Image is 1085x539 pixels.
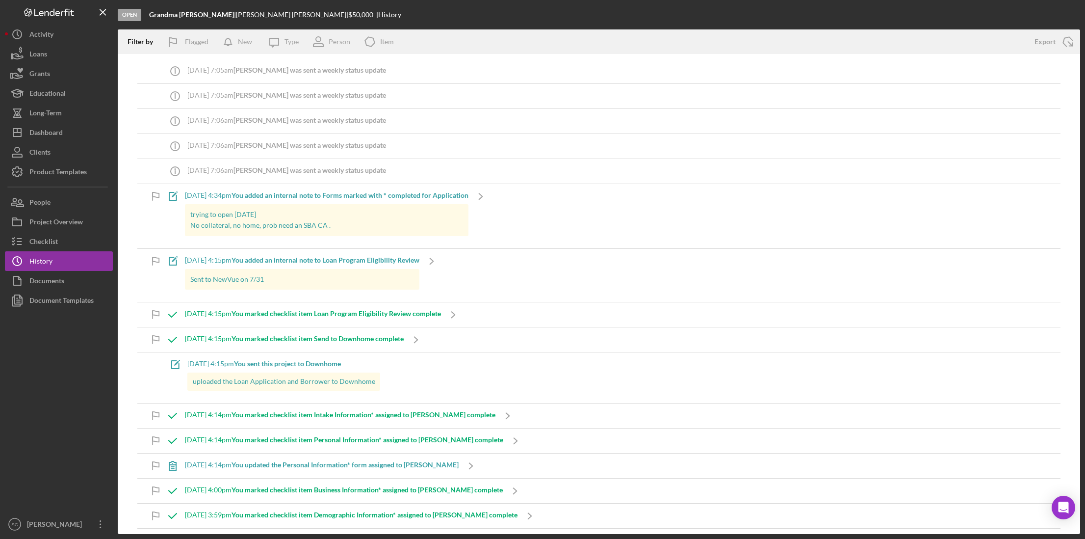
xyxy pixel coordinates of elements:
[185,256,419,264] div: [DATE] 4:15pm
[185,511,517,519] div: [DATE] 3:59pm
[160,504,542,528] a: [DATE] 3:59pmYou marked checklist item Demographic Information* assigned to [PERSON_NAME] complete
[160,32,218,52] button: Flagged
[29,162,87,184] div: Product Templates
[5,192,113,212] button: People
[160,249,444,302] a: [DATE] 4:15pmYou added an internal note to Loan Program Eligibility ReviewSent to NewVue on 7/31
[29,44,47,66] div: Loans
[29,103,62,125] div: Long-Term
[187,360,380,368] div: [DATE] 4:15pm
[233,116,386,124] b: [PERSON_NAME] was sent a weekly status update
[233,141,386,149] b: [PERSON_NAME] was sent a weekly status update
[232,511,517,519] b: You marked checklist item Demographic Information* assigned to [PERSON_NAME] complete
[187,116,386,124] div: [DATE] 7:06am
[187,373,380,390] div: uploaded the Loan Application and Borrower to Downhome
[160,404,520,428] a: [DATE] 4:14pmYou marked checklist item Intake Information* assigned to [PERSON_NAME] complete
[29,212,83,234] div: Project Overview
[232,256,419,264] b: You added an internal note to Loan Program Eligibility Review
[185,310,441,318] div: [DATE] 4:15pm
[329,38,350,46] div: Person
[5,123,113,142] button: Dashboard
[187,91,386,99] div: [DATE] 7:05am
[218,32,262,52] button: New
[5,251,113,271] button: History
[29,291,94,313] div: Document Templates
[190,220,464,231] p: No collateral, no home, prob need an SBA CA .
[1034,32,1056,52] div: Export
[5,64,113,83] button: Grants
[190,274,414,285] p: Sent to NewVue on 7/31
[5,142,113,162] button: Clients
[5,212,113,232] button: Project Overview
[25,514,88,537] div: [PERSON_NAME]
[185,335,404,343] div: [DATE] 4:15pm
[160,429,528,453] a: [DATE] 4:14pmYou marked checklist item Personal Information* assigned to [PERSON_NAME] complete
[185,411,495,419] div: [DATE] 4:14pm
[190,209,464,220] p: trying to open [DATE]
[187,141,386,149] div: [DATE] 7:06am
[185,436,503,444] div: [DATE] 4:14pm
[238,32,252,52] div: New
[5,162,113,182] button: Product Templates
[380,38,394,46] div: Item
[11,522,18,527] text: SC
[185,32,208,52] div: Flagged
[234,359,341,368] b: You sent this project to Downhome
[5,25,113,44] button: Activity
[160,327,428,352] a: [DATE] 4:15pmYou marked checklist item Send to Downhome complete
[5,271,113,291] button: Documents
[160,454,483,478] a: [DATE] 4:14pmYou updated the Personal Information* form assigned to [PERSON_NAME]
[232,334,404,343] b: You marked checklist item Send to Downhome complete
[29,271,64,293] div: Documents
[5,232,113,251] button: Checklist
[185,486,503,494] div: [DATE] 4:00pm
[5,44,113,64] button: Loans
[29,25,53,47] div: Activity
[1052,496,1075,519] div: Open Intercom Messenger
[29,123,63,145] div: Dashboard
[1025,32,1080,52] button: Export
[232,460,459,469] b: You updated the Personal Information* form assigned to [PERSON_NAME]
[185,191,468,199] div: [DATE] 4:34pm
[233,166,386,174] b: [PERSON_NAME] was sent a weekly status update
[185,461,459,469] div: [DATE] 4:14pm
[232,191,468,199] b: You added an internal note to Forms marked with * completed for Application
[29,232,58,254] div: Checklist
[232,309,441,318] b: You marked checklist item Loan Program Eligibility Review complete
[236,11,348,19] div: [PERSON_NAME] [PERSON_NAME] |
[29,64,50,86] div: Grants
[232,410,495,419] b: You marked checklist item Intake Information* assigned to [PERSON_NAME] complete
[149,11,236,19] div: |
[160,302,465,327] a: [DATE] 4:15pmYou marked checklist item Loan Program Eligibility Review complete
[284,38,299,46] div: Type
[5,83,113,103] a: Educational
[187,166,386,174] div: [DATE] 7:06am
[5,291,113,310] button: Document Templates
[376,11,401,19] div: | History
[5,514,113,534] button: SC[PERSON_NAME]
[29,251,52,273] div: History
[29,142,51,164] div: Clients
[233,91,386,99] b: [PERSON_NAME] was sent a weekly status update
[160,184,493,248] a: [DATE] 4:34pmYou added an internal note to Forms marked with * completed for Applicationtrying to...
[29,83,66,106] div: Educational
[5,103,113,123] button: Long-Term
[118,9,141,21] div: Open
[149,10,234,19] b: Grandma [PERSON_NAME]
[160,479,527,503] a: [DATE] 4:00pmYou marked checklist item Business Information* assigned to [PERSON_NAME] complete
[29,192,51,215] div: People
[232,435,503,444] b: You marked checklist item Personal Information* assigned to [PERSON_NAME] complete
[128,38,160,46] div: Filter by
[187,66,386,74] div: [DATE] 7:05am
